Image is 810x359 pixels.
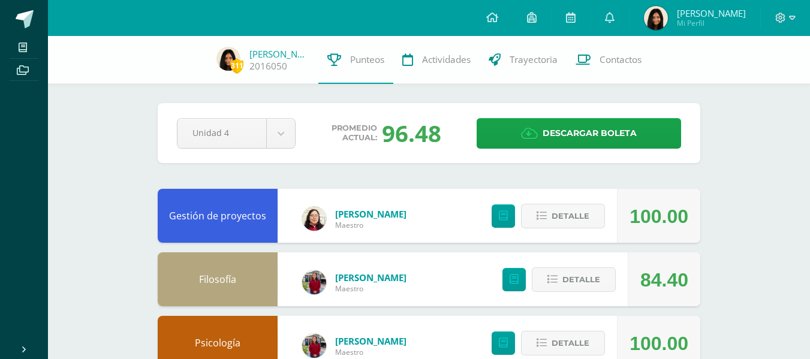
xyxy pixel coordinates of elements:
span: Actividades [422,53,471,66]
span: Detalle [562,269,600,291]
span: Maestro [335,283,406,294]
img: b3a8aefbe2e94f7df0e575cc79ce3014.png [216,47,240,71]
a: [PERSON_NAME] [335,208,406,220]
div: Filosofía [158,252,278,306]
span: Mi Perfil [677,18,746,28]
a: Trayectoria [480,36,567,84]
button: Detalle [521,204,605,228]
a: [PERSON_NAME] [335,271,406,283]
a: Unidad 4 [177,119,295,148]
a: Actividades [393,36,480,84]
span: Maestro [335,220,406,230]
span: Maestro [335,347,406,357]
a: [PERSON_NAME] [335,335,406,347]
span: Contactos [600,53,642,66]
span: Punteos [350,53,384,66]
span: 311 [230,58,243,73]
button: Detalle [521,331,605,355]
span: Detalle [552,332,589,354]
img: b3a8aefbe2e94f7df0e575cc79ce3014.png [644,6,668,30]
span: Promedio actual: [332,123,377,143]
div: 100.00 [630,189,688,243]
span: [PERSON_NAME] [677,7,746,19]
a: 2016050 [249,60,287,73]
img: e1f0730b59be0d440f55fb027c9eff26.png [302,334,326,358]
span: Unidad 4 [192,119,251,147]
span: Detalle [552,205,589,227]
span: Trayectoria [510,53,558,66]
a: Descargar boleta [477,118,681,149]
a: Contactos [567,36,651,84]
div: 84.40 [640,253,688,307]
a: [PERSON_NAME] [249,48,309,60]
img: e1f0730b59be0d440f55fb027c9eff26.png [302,270,326,294]
div: 96.48 [382,117,441,149]
a: Punteos [318,36,393,84]
span: Descargar boleta [543,119,637,148]
div: Gestión de proyectos [158,189,278,243]
button: Detalle [532,267,616,292]
img: c6b4b3f06f981deac34ce0a071b61492.png [302,207,326,231]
